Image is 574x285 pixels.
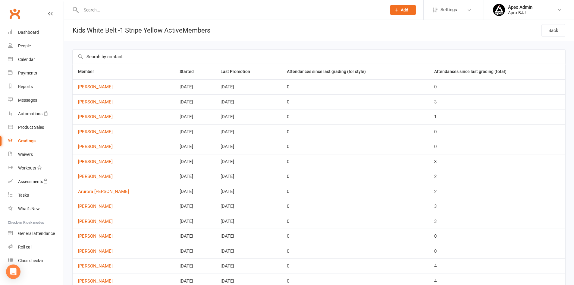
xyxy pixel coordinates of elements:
[287,84,423,90] div: 0
[18,84,33,89] div: Reports
[78,204,169,209] a: [PERSON_NAME]
[8,227,64,240] a: General attendance kiosk mode
[215,214,281,229] td: [DATE]
[8,80,64,93] a: Reports
[78,129,169,135] a: [PERSON_NAME]
[8,26,64,39] a: Dashboard
[508,10,532,15] div: Apex BJJ
[287,144,423,149] div: 0
[8,121,64,134] a: Product Sales
[174,169,215,184] td: [DATE]
[64,20,210,41] h1: Kids White Belt Active Members
[434,174,560,179] div: 2
[8,134,64,148] a: Gradings
[8,188,64,202] a: Tasks
[79,6,382,14] input: Search...
[174,184,215,199] td: [DATE]
[18,30,39,35] div: Dashboard
[434,84,560,90] div: 0
[287,204,423,209] div: 0
[215,184,281,199] td: [DATE]
[215,199,281,214] td: [DATE]
[78,144,169,149] a: [PERSON_NAME]
[434,219,560,224] div: 3
[493,4,505,16] img: thumb_image1745496852.png
[215,64,281,79] th: Last Promotion
[174,109,215,124] td: [DATE]
[174,199,215,214] td: [DATE]
[434,264,560,269] div: 4
[18,193,29,198] div: Tasks
[174,214,215,229] td: [DATE]
[78,114,169,119] a: [PERSON_NAME]
[73,64,174,79] th: Member
[287,219,423,224] div: 0
[18,258,45,263] div: Class check-in
[78,264,169,269] a: [PERSON_NAME]
[508,5,532,10] div: Apex Admin
[78,84,169,90] a: [PERSON_NAME]
[8,175,64,188] a: Assessments
[8,202,64,216] a: What's New
[18,43,31,48] div: People
[215,258,281,274] td: [DATE]
[18,231,55,236] div: General attendance
[18,152,33,157] div: Waivers
[434,189,560,194] div: 2
[434,159,560,164] div: 3
[18,111,42,116] div: Automations
[287,264,423,269] div: 0
[18,57,35,62] div: Calendar
[287,159,423,164] div: 0
[215,139,281,154] td: [DATE]
[78,100,169,105] a: [PERSON_NAME]
[215,229,281,244] td: [DATE]
[18,206,40,211] div: What's New
[7,6,22,21] a: Clubworx
[8,39,64,53] a: People
[401,8,408,12] span: Add
[18,138,36,143] div: Gradings
[287,114,423,119] div: 0
[8,148,64,161] a: Waivers
[174,258,215,274] td: [DATE]
[174,139,215,154] td: [DATE]
[541,24,565,37] a: Back
[78,279,169,284] a: [PERSON_NAME]
[174,229,215,244] td: [DATE]
[18,245,32,249] div: Roll call
[434,114,560,119] div: 1
[215,109,281,124] td: [DATE]
[8,107,64,121] a: Automations
[434,279,560,284] div: 4
[174,244,215,259] td: [DATE]
[78,174,169,179] a: [PERSON_NAME]
[174,79,215,94] td: [DATE]
[215,79,281,94] td: [DATE]
[78,159,169,164] a: [PERSON_NAME]
[78,249,169,254] a: [PERSON_NAME]
[215,94,281,109] td: [DATE]
[18,71,37,75] div: Payments
[287,249,423,254] div: 0
[8,93,64,107] a: Messages
[215,154,281,169] td: [DATE]
[434,204,560,209] div: 3
[8,66,64,80] a: Payments
[434,249,560,254] div: 0
[390,5,416,15] button: Add
[441,3,457,17] span: Settings
[174,64,215,79] th: Started
[8,161,64,175] a: Workouts
[18,179,48,184] div: Assessments
[434,144,560,149] div: 0
[78,219,169,224] a: [PERSON_NAME]
[118,27,163,34] span: - 1 Stripe Yellow
[78,234,169,239] a: [PERSON_NAME]
[287,100,423,105] div: 0
[8,240,64,254] a: Roll call
[215,124,281,139] td: [DATE]
[18,166,36,170] div: Workouts
[78,189,169,194] a: Arurora [PERSON_NAME]
[215,169,281,184] td: [DATE]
